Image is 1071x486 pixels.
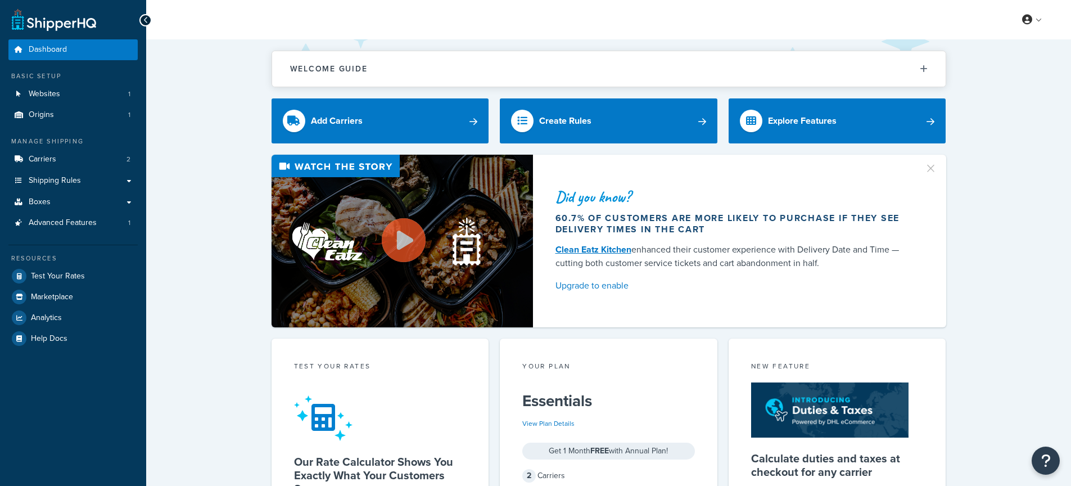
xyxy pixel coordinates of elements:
li: Carriers [8,149,138,170]
div: Explore Features [768,113,837,129]
a: Advanced Features1 [8,213,138,233]
span: Shipping Rules [29,176,81,186]
h2: Welcome Guide [290,65,368,73]
div: 60.7% of customers are more likely to purchase if they see delivery times in the cart [555,213,911,235]
a: Test Your Rates [8,266,138,286]
span: Marketplace [31,292,73,302]
a: Upgrade to enable [555,278,911,294]
a: Analytics [8,308,138,328]
div: enhanced their customer experience with Delivery Date and Time — cutting both customer service ti... [555,243,911,270]
span: Dashboard [29,45,67,55]
a: Clean Eatz Kitchen [555,243,631,256]
div: Basic Setup [8,71,138,81]
a: Boxes [8,192,138,213]
div: New Feature [751,361,924,374]
button: Open Resource Center [1032,447,1060,475]
div: Create Rules [539,113,591,129]
a: View Plan Details [522,418,575,429]
span: Analytics [31,313,62,323]
a: Dashboard [8,39,138,60]
button: Welcome Guide [272,51,946,87]
span: Origins [29,110,54,120]
li: Websites [8,84,138,105]
h5: Essentials [522,392,695,410]
li: Origins [8,105,138,125]
span: 1 [128,89,130,99]
div: Add Carriers [311,113,363,129]
div: Your Plan [522,361,695,374]
span: Carriers [29,155,56,164]
div: Carriers [522,468,695,484]
img: Video thumbnail [272,155,533,327]
a: Origins1 [8,105,138,125]
span: 1 [128,218,130,228]
div: Get 1 Month with Annual Plan! [522,443,695,460]
span: Websites [29,89,60,99]
a: Help Docs [8,328,138,349]
span: 1 [128,110,130,120]
li: Advanced Features [8,213,138,233]
div: Manage Shipping [8,137,138,146]
a: Marketplace [8,287,138,307]
span: Boxes [29,197,51,207]
div: Resources [8,254,138,263]
span: Advanced Features [29,218,97,228]
a: Add Carriers [272,98,489,143]
a: Shipping Rules [8,170,138,191]
span: Test Your Rates [31,272,85,281]
span: Help Docs [31,334,67,344]
div: Did you know? [555,189,911,205]
span: 2 [522,469,536,483]
a: Websites1 [8,84,138,105]
div: Test your rates [294,361,467,374]
a: Explore Features [729,98,946,143]
a: Create Rules [500,98,717,143]
a: Carriers2 [8,149,138,170]
strong: FREE [590,445,609,457]
span: 2 [126,155,130,164]
h5: Calculate duties and taxes at checkout for any carrier [751,452,924,479]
